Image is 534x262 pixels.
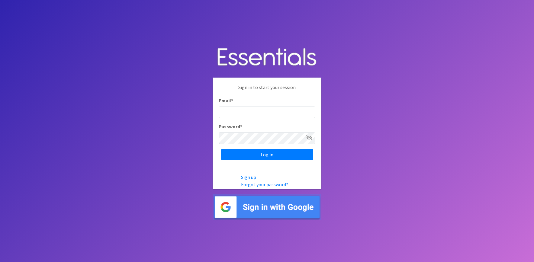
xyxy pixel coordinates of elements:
img: Human Essentials [213,42,321,73]
label: Email [219,97,233,104]
a: Forgot your password? [241,181,288,187]
input: Log in [221,149,313,160]
p: Sign in to start your session [219,84,315,97]
label: Password [219,123,242,130]
a: Sign up [241,174,256,180]
abbr: required [240,123,242,129]
abbr: required [231,97,233,104]
img: Sign in with Google [213,194,321,220]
